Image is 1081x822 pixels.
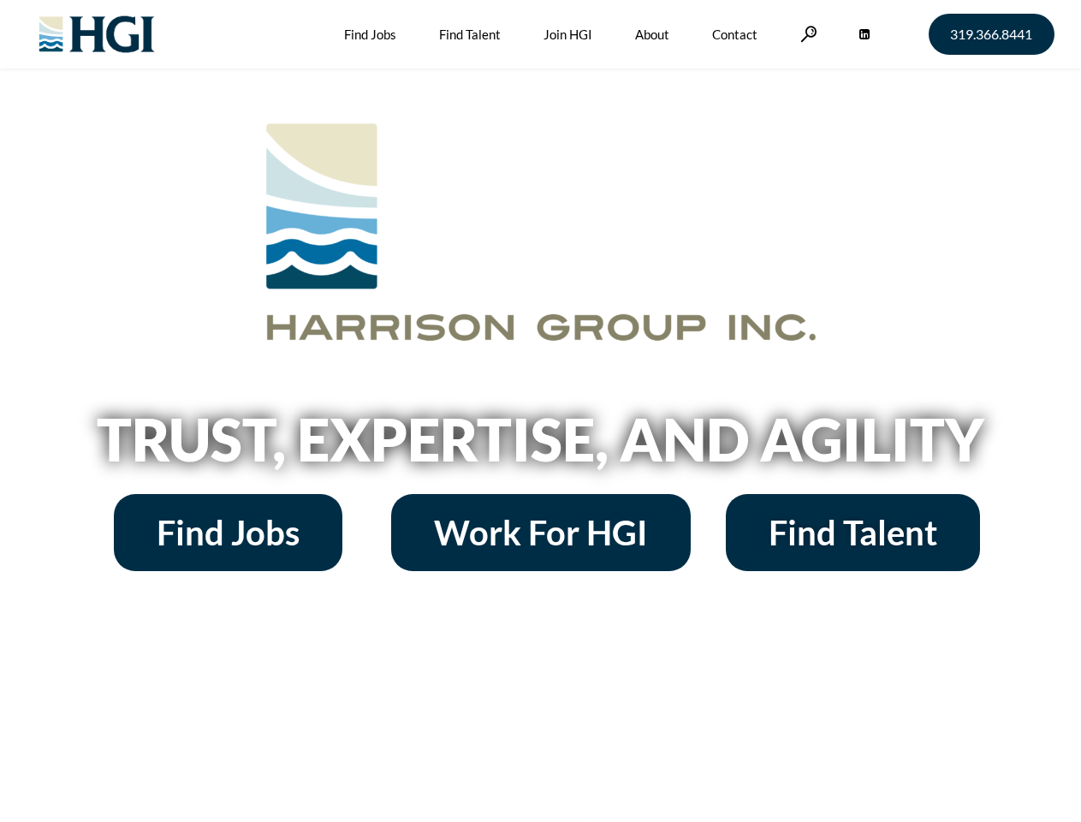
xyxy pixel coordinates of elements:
a: Work For HGI [391,494,691,571]
span: Work For HGI [434,515,648,550]
a: Find Talent [726,494,980,571]
span: Find Jobs [157,515,300,550]
span: 319.366.8441 [950,27,1032,41]
h2: Trust, Expertise, and Agility [53,410,1029,468]
span: Find Talent [769,515,937,550]
a: Search [800,26,817,42]
a: 319.366.8441 [929,14,1054,55]
a: Find Jobs [114,494,342,571]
